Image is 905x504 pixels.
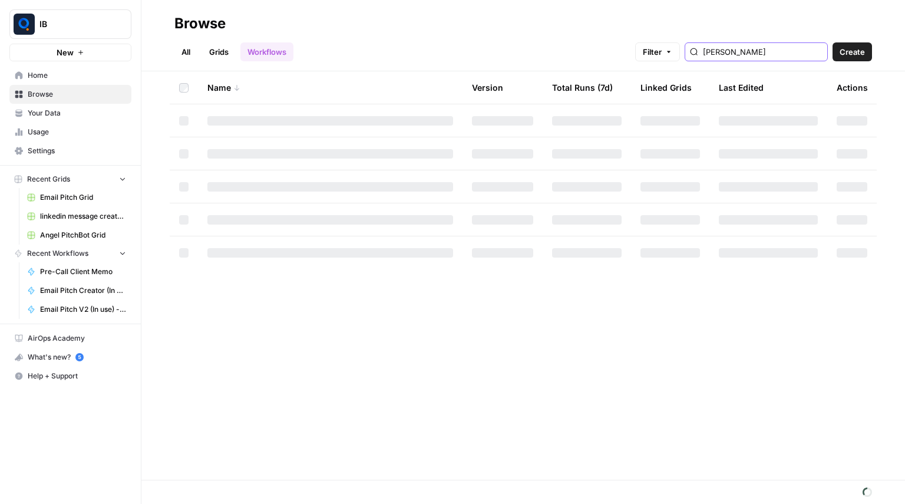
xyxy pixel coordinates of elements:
[9,367,131,386] button: Help + Support
[9,66,131,85] a: Home
[40,192,126,203] span: Email Pitch Grid
[22,281,131,300] a: Email Pitch Creator (In Use)
[27,174,70,185] span: Recent Grids
[28,127,126,137] span: Usage
[703,46,823,58] input: Search
[28,108,126,118] span: Your Data
[9,104,131,123] a: Your Data
[9,44,131,61] button: New
[27,248,88,259] span: Recent Workflows
[9,85,131,104] a: Browse
[202,42,236,61] a: Grids
[9,245,131,262] button: Recent Workflows
[240,42,293,61] a: Workflows
[40,285,126,296] span: Email Pitch Creator (In Use)
[28,89,126,100] span: Browse
[837,71,868,104] div: Actions
[472,71,503,104] div: Version
[22,188,131,207] a: Email Pitch Grid
[207,71,453,104] div: Name
[9,123,131,141] a: Usage
[40,304,126,315] span: Email Pitch V2 (In use) - Personalisation 1st
[28,333,126,344] span: AirOps Academy
[22,262,131,281] a: Pre-Call Client Memo
[9,9,131,39] button: Workspace: IB
[174,42,197,61] a: All
[635,42,680,61] button: Filter
[9,141,131,160] a: Settings
[640,71,692,104] div: Linked Grids
[552,71,613,104] div: Total Runs (7d)
[28,146,126,156] span: Settings
[75,353,84,361] a: 5
[40,230,126,241] span: Angel PitchBot Grid
[40,211,126,222] span: linkedin message creator [PERSON_NAME]
[14,14,35,35] img: IB Logo
[174,14,226,33] div: Browse
[40,266,126,277] span: Pre-Call Client Memo
[22,207,131,226] a: linkedin message creator [PERSON_NAME]
[719,71,764,104] div: Last Edited
[57,47,74,58] span: New
[78,354,81,360] text: 5
[22,300,131,319] a: Email Pitch V2 (In use) - Personalisation 1st
[833,42,872,61] button: Create
[9,348,131,367] button: What's new? 5
[10,348,131,366] div: What's new?
[28,371,126,381] span: Help + Support
[840,46,865,58] span: Create
[22,226,131,245] a: Angel PitchBot Grid
[643,46,662,58] span: Filter
[39,18,111,30] span: IB
[9,329,131,348] a: AirOps Academy
[9,170,131,188] button: Recent Grids
[28,70,126,81] span: Home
